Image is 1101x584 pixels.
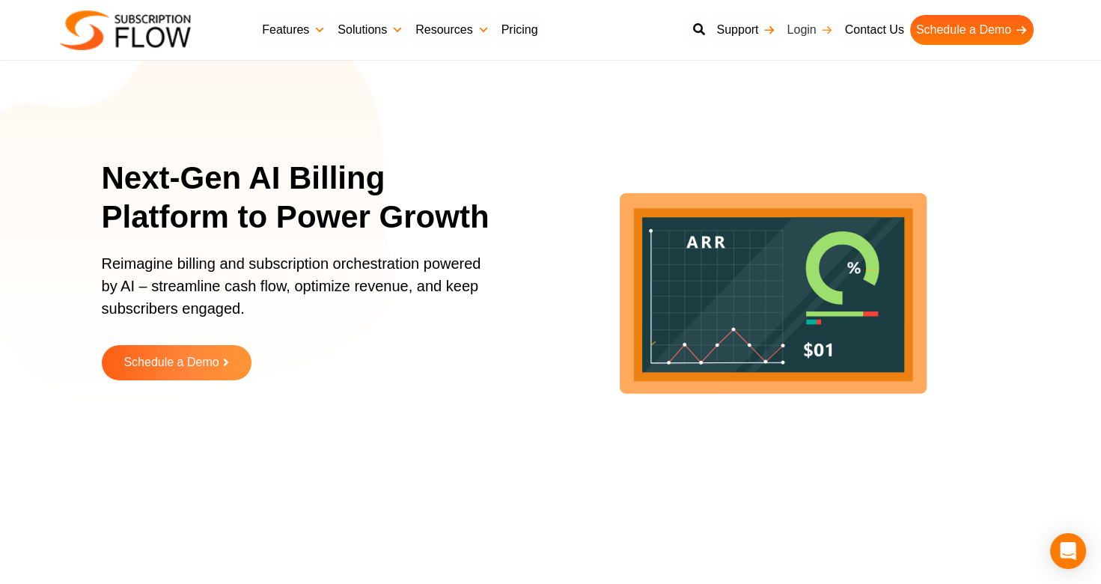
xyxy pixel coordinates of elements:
h1: Next-Gen AI Billing Platform to Power Growth [102,159,510,237]
a: Solutions [332,15,409,45]
span: Schedule a Demo [123,356,219,369]
a: Resources [409,15,495,45]
a: Contact Us [839,15,910,45]
a: Pricing [495,15,544,45]
a: Features [256,15,332,45]
a: Login [781,15,839,45]
p: Reimagine billing and subscription orchestration powered by AI – streamline cash flow, optimize r... [102,252,491,335]
img: Subscriptionflow [60,10,191,50]
a: Schedule a Demo [102,345,251,380]
a: Support [710,15,781,45]
div: Open Intercom Messenger [1050,533,1086,569]
a: Schedule a Demo [910,15,1034,45]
